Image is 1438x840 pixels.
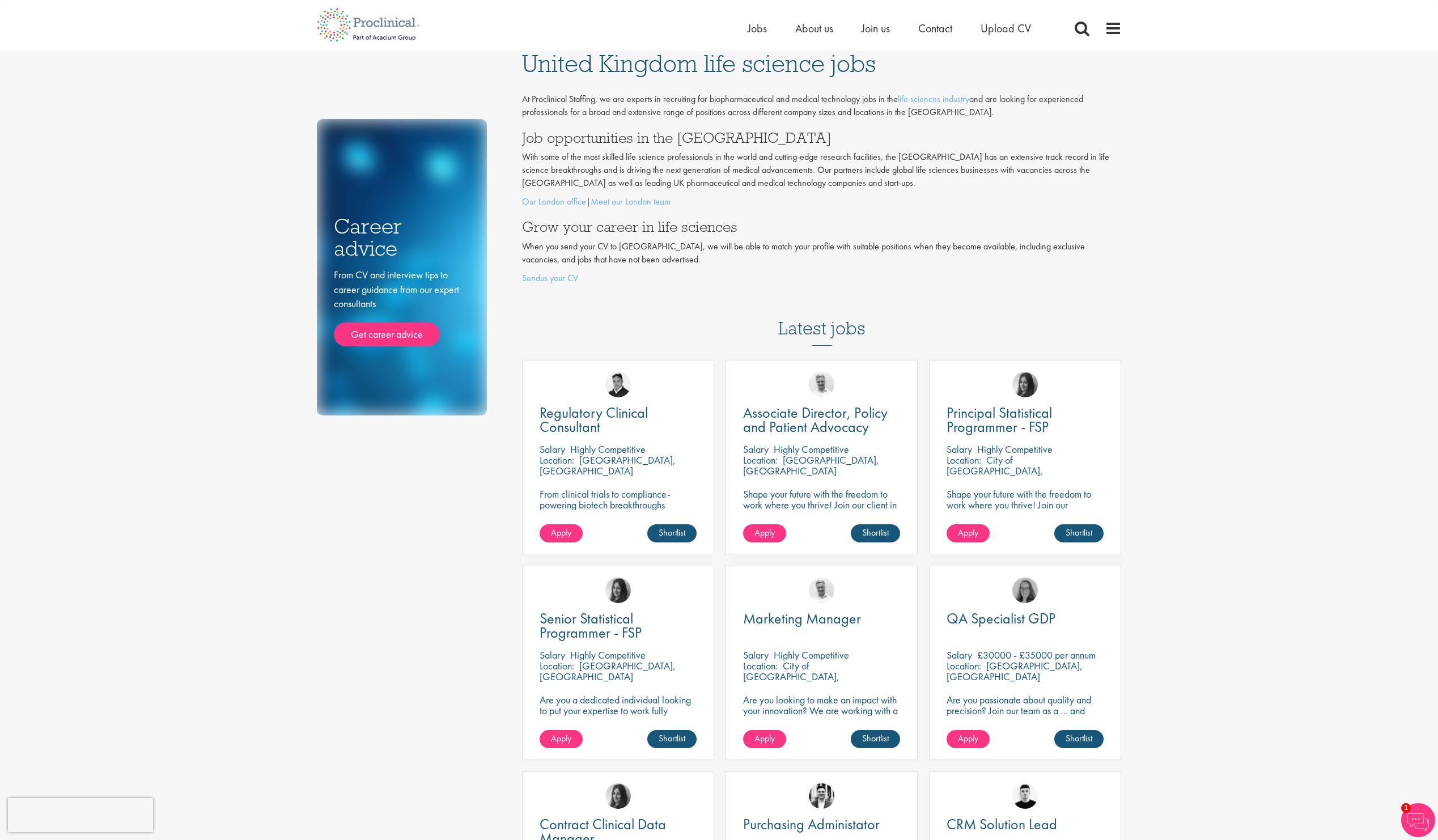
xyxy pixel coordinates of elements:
[743,659,778,672] span: Location:
[540,659,676,683] p: [GEOGRAPHIC_DATA], [GEOGRAPHIC_DATA]
[862,21,890,36] a: Join us
[540,453,676,477] p: [GEOGRAPHIC_DATA], [GEOGRAPHIC_DATA]
[743,814,880,834] span: Purchasing Administator
[743,817,900,831] a: Purchasing Administator
[743,609,861,628] span: Marketing Manager
[1054,730,1104,748] a: Shortlist
[947,730,990,748] a: Apply
[540,694,697,727] p: Are you a dedicated individual looking to put your expertise to work fully flexibly in a remote p...
[809,372,834,397] img: Joshua Bye
[522,130,1122,145] h3: Job opportunities in the [GEOGRAPHIC_DATA]
[522,151,1122,190] p: With some of the most skilled life science professionals in the world and cutting-edge research f...
[522,219,1122,234] h3: Grow your career in life sciences
[8,798,153,832] iframe: reCAPTCHA
[774,648,849,661] p: Highly Competitive
[743,406,900,434] a: Associate Director, Policy and Patient Advocacy
[754,527,775,538] span: Apply
[743,659,839,694] p: City of [GEOGRAPHIC_DATA], [GEOGRAPHIC_DATA]
[334,268,470,346] div: From CV and interview tips to career guidance from our expert consultants
[570,443,646,456] p: Highly Competitive
[947,406,1104,434] a: Principal Statistical Programmer - FSP
[647,524,697,542] a: Shortlist
[947,694,1104,737] p: Are you passionate about quality and precision? Join our team as a … and help ensure top-tier sta...
[1012,783,1038,809] a: Patrick Melody
[977,648,1096,661] p: £30000 - £35000 per annum
[540,612,697,640] a: Senior Statistical Programmer - FSP
[743,489,900,521] p: Shape your future with the freedom to work where you thrive! Join our client in this hybrid role ...
[809,783,834,809] img: Edward Little
[540,659,574,672] span: Location:
[947,817,1104,831] a: CRM Solution Lead
[743,443,769,456] span: Salary
[551,732,571,744] span: Apply
[522,196,1122,209] p: |
[1401,803,1435,837] img: Chatbot
[748,21,767,36] a: Jobs
[947,524,990,542] a: Apply
[540,403,648,436] span: Regulatory Clinical Consultant
[743,453,778,466] span: Location:
[1054,524,1104,542] a: Shortlist
[851,730,900,748] a: Shortlist
[605,578,631,603] img: Heidi Hennigan
[522,272,578,284] a: Sendus your CV
[743,694,900,748] p: Are you looking to make an impact with your innovation? We are working with a well-established ph...
[1012,372,1038,397] img: Heidi Hennigan
[647,730,697,748] a: Shortlist
[947,659,1083,683] p: [GEOGRAPHIC_DATA], [GEOGRAPHIC_DATA]
[947,453,981,466] span: Location:
[540,453,574,466] span: Location:
[743,403,888,436] span: Associate Director, Policy and Patient Advocacy
[605,783,631,809] img: Heidi Hennigan
[851,524,900,542] a: Shortlist
[918,21,952,36] a: Contact
[809,578,834,603] img: Joshua Bye
[570,648,646,661] p: Highly Competitive
[540,648,565,661] span: Salary
[334,323,440,346] a: Get career advice
[947,403,1052,436] span: Principal Statistical Programmer - FSP
[743,730,786,748] a: Apply
[334,215,470,259] h3: Career advice
[898,93,969,105] a: life sciences industry
[947,659,981,672] span: Location:
[754,732,775,744] span: Apply
[947,814,1057,834] span: CRM Solution Lead
[981,21,1031,36] a: Upload CV
[947,648,972,661] span: Salary
[540,489,697,532] p: From clinical trials to compliance-powering biotech breakthroughs remotely, where precision meets...
[947,453,1043,488] p: City of [GEOGRAPHIC_DATA], [GEOGRAPHIC_DATA]
[743,612,900,626] a: Marketing Manager
[947,489,1104,532] p: Shape your future with the freedom to work where you thrive! Join our pharmaceutical client with ...
[605,372,631,397] img: Peter Duvall
[795,21,833,36] a: About us
[743,453,879,477] p: [GEOGRAPHIC_DATA], [GEOGRAPHIC_DATA]
[522,196,586,207] a: Our London office
[774,443,849,456] p: Highly Competitive
[947,443,972,456] span: Salary
[551,527,571,538] span: Apply
[540,406,697,434] a: Regulatory Clinical Consultant
[540,524,583,542] a: Apply
[958,527,978,538] span: Apply
[743,524,786,542] a: Apply
[947,612,1104,626] a: QA Specialist GDP
[522,93,1122,119] p: At Proclinical Staffing, we are experts in recruiting for biopharmaceutical and medical technolog...
[958,732,978,744] span: Apply
[522,48,876,79] span: United Kingdom life science jobs
[778,290,866,346] h3: Latest jobs
[947,609,1055,628] span: QA Specialist GDP
[591,196,671,207] a: Meet our London team
[1012,578,1038,603] img: Ingrid Aymes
